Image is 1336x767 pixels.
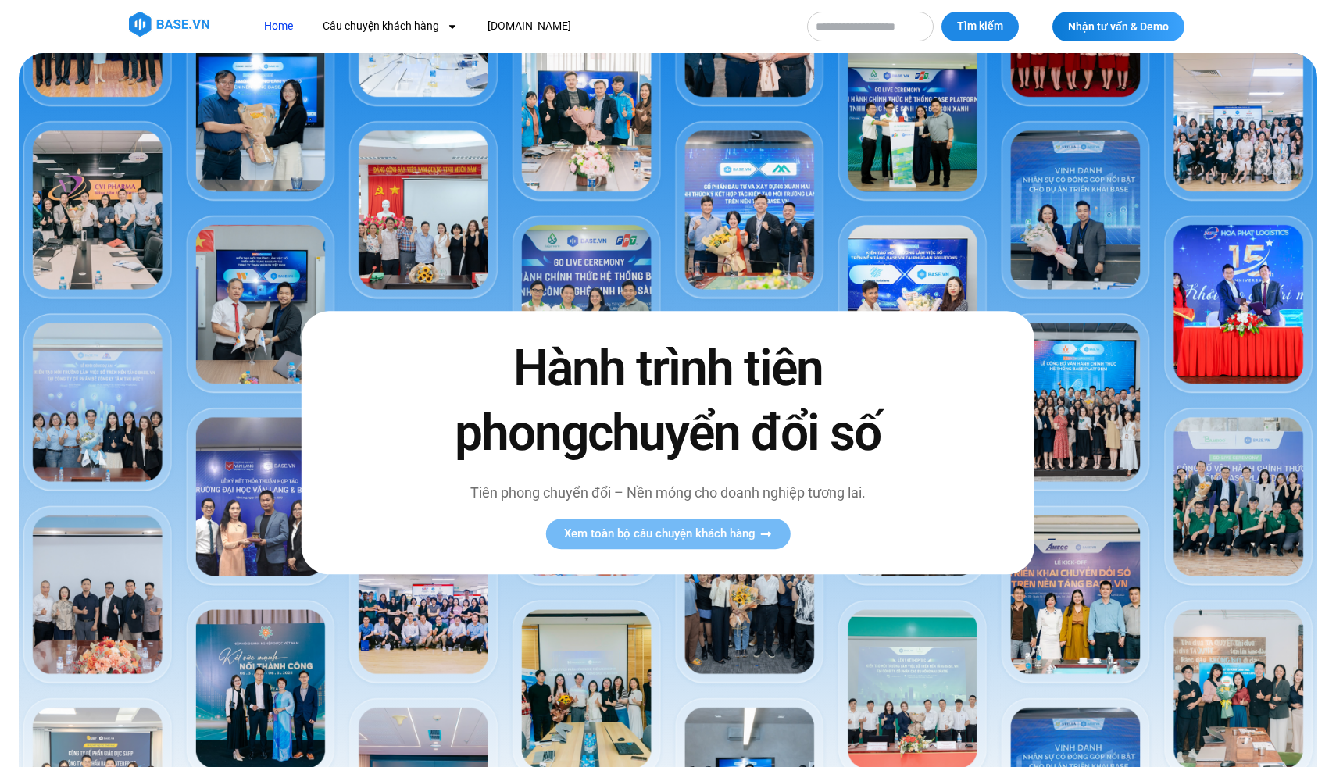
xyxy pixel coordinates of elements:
[1052,12,1184,41] a: Nhận tư vấn & Demo
[941,12,1019,41] button: Tìm kiếm
[252,12,305,41] a: Home
[957,19,1003,34] span: Tìm kiếm
[252,12,791,41] nav: Menu
[311,12,470,41] a: Câu chuyện khách hàng
[1068,21,1169,32] span: Nhận tư vấn & Demo
[422,482,914,503] p: Tiên phong chuyển đổi – Nền móng cho doanh nghiệp tương lai.
[564,528,756,540] span: Xem toàn bộ câu chuyện khách hàng
[545,519,790,549] a: Xem toàn bộ câu chuyện khách hàng
[588,405,881,463] span: chuyển đổi số
[422,336,914,466] h2: Hành trình tiên phong
[476,12,583,41] a: [DOMAIN_NAME]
